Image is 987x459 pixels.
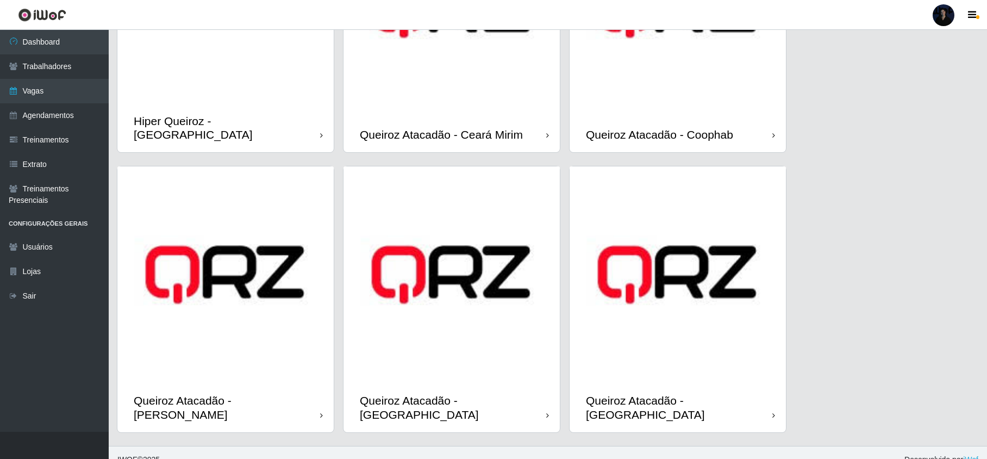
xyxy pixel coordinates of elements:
a: Queiroz Atacadão - [GEOGRAPHIC_DATA] [570,166,786,432]
img: cardImg [117,166,334,383]
img: cardImg [343,166,560,383]
div: Queiroz Atacadão - [PERSON_NAME] [134,394,320,421]
div: Queiroz Atacadão - Ceará Mirim [360,128,523,141]
a: Queiroz Atacadão - [GEOGRAPHIC_DATA] [343,166,560,432]
div: Queiroz Atacadão - Coophab [586,128,733,141]
div: Queiroz Atacadão - [GEOGRAPHIC_DATA] [360,394,546,421]
img: cardImg [570,166,786,383]
img: CoreUI Logo [18,8,66,22]
div: Hiper Queiroz - [GEOGRAPHIC_DATA] [134,114,320,141]
div: Queiroz Atacadão - [GEOGRAPHIC_DATA] [586,394,772,421]
a: Queiroz Atacadão - [PERSON_NAME] [117,166,334,432]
